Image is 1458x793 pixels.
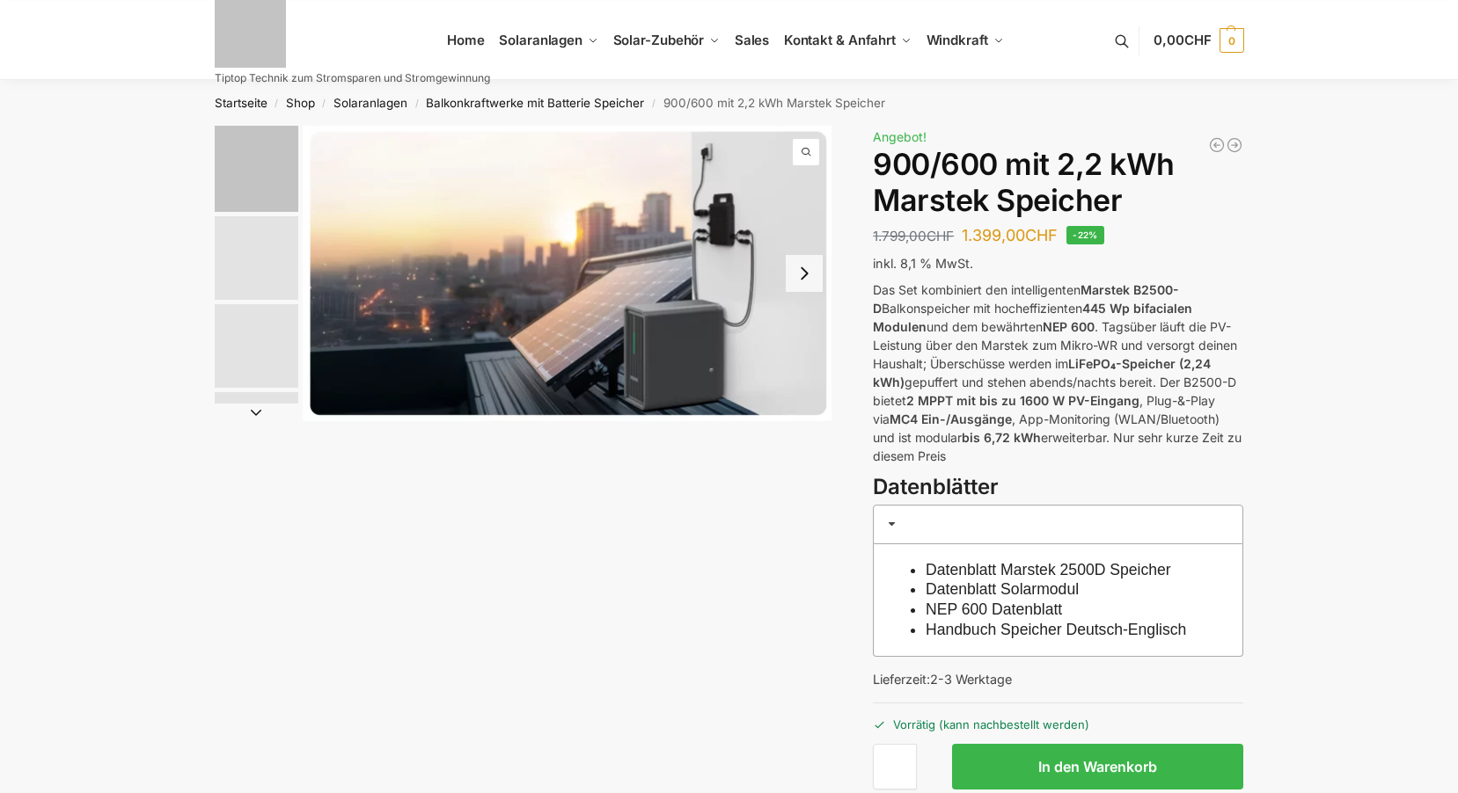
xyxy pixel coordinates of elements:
h1: 900/600 mit 2,2 kWh Marstek Speicher [873,147,1243,219]
button: Next slide [215,404,298,421]
span: -22% [1066,226,1104,244]
span: Lieferzeit: [873,672,1012,687]
input: Produktmenge [873,744,917,789]
span: Kontakt & Anfahrt [784,32,896,48]
a: Handbuch Speicher Deutsch-Englisch [926,621,1186,638]
span: / [644,97,663,111]
a: Sales [727,1,776,80]
a: Balkonkraftwerk mit Marstek Speicher5 1 [303,126,832,421]
a: Shop [286,96,315,110]
span: Solaranlagen [499,32,582,48]
a: Windkraft [919,1,1011,80]
p: Vorrätig (kann nachbestellt werden) [873,702,1243,733]
a: Solaranlagen [492,1,605,80]
p: Das Set kombiniert den intelligenten Balkonspeicher mit hocheffizienten und dem bewährten . Tagsü... [873,280,1243,465]
li: 2 / 8 [210,214,298,302]
a: Balkonkraftwerke mit Batterie Speicher [426,96,644,110]
span: CHF [927,228,954,244]
img: ChatGPT Image 29. März 2025, 12_41_06 [215,392,298,476]
strong: NEP 600 [1043,319,1095,334]
img: Balkonkraftwerk mit Marstek Speicher [303,126,832,421]
strong: 2 MPPT mit bis zu 1600 W PV-Eingang [906,393,1139,408]
a: Kontakt & Anfahrt [776,1,919,80]
a: NEP 600 Datenblatt [926,600,1062,618]
img: Balkonkraftwerk mit Marstek Speicher [215,126,298,212]
img: Anschlusskabel-3meter_schweizer-stecker [215,304,298,388]
span: Solar-Zubehör [613,32,705,48]
a: Solar-Zubehör [605,1,727,80]
span: CHF [1184,32,1212,48]
h3: Datenblätter [873,472,1243,503]
nav: Breadcrumb [183,80,1275,126]
span: Windkraft [927,32,988,48]
span: Angebot! [873,129,927,144]
a: Steckerkraftwerk mit 8 KW Speicher und 8 Solarmodulen mit 3600 Watt [1208,136,1226,154]
span: Sales [735,32,770,48]
span: inkl. 8,1 % MwSt. [873,256,973,271]
bdi: 1.799,00 [873,228,954,244]
a: Startseite [215,96,267,110]
a: Datenblatt Solarmodul [926,580,1079,598]
li: 3 / 8 [210,302,298,389]
span: / [267,97,286,111]
button: In den Warenkorb [952,744,1243,789]
span: 0,00 [1154,32,1211,48]
span: / [407,97,426,111]
img: Marstek Balkonkraftwerk [215,216,298,300]
a: 0,00CHF 0 [1154,14,1243,67]
button: Next slide [786,255,823,292]
li: 1 / 8 [210,126,298,214]
span: CHF [1025,226,1058,244]
span: / [315,97,333,111]
a: Steckerkraftwerk mit 8 KW Speicher und 8 Solarmodulen mit 3600 Watt [1226,136,1243,154]
a: Solaranlagen [333,96,407,110]
span: 2-3 Werktage [930,672,1012,687]
bdi: 1.399,00 [962,226,1058,244]
a: Datenblatt Marstek 2500D Speicher [926,561,1171,578]
span: 0 [1220,28,1244,53]
strong: MC4 Ein-/Ausgänge [890,411,1012,426]
li: 4 / 8 [210,389,298,477]
strong: bis 6,72 kWh [962,430,1041,445]
p: Tiptop Technik zum Stromsparen und Stromgewinnung [215,73,490,84]
li: 1 / 8 [303,126,832,421]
